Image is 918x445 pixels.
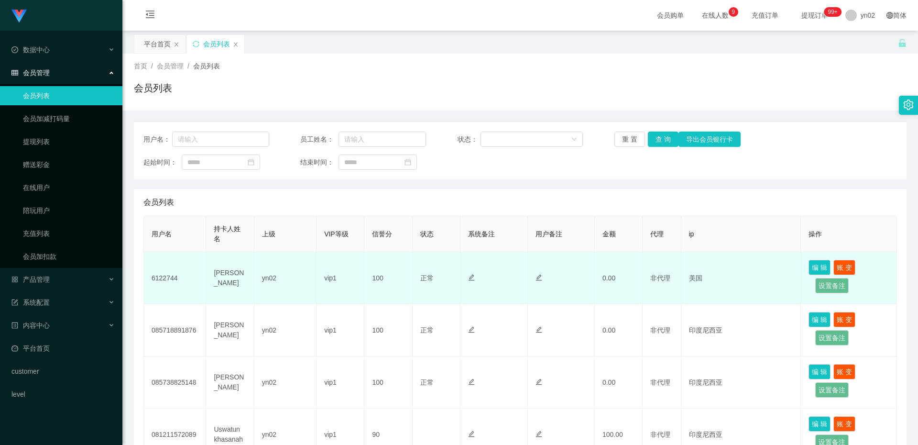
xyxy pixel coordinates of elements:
a: 充值列表 [23,224,115,243]
i: 图标: close [174,42,179,47]
td: [PERSON_NAME] [206,252,254,304]
td: 印度尼西亚 [681,304,801,356]
td: 印度尼西亚 [681,356,801,409]
span: 系统配置 [11,299,50,306]
i: 图标: unlock [898,39,907,47]
span: 会员管理 [157,62,184,70]
span: 充值订单 [747,12,783,19]
button: 编 辑 [809,312,831,327]
button: 编 辑 [809,416,831,432]
img: logo.9652507e.png [11,10,27,23]
span: 状态： [458,134,481,145]
span: ip [689,230,694,238]
button: 账 变 [833,416,855,432]
td: 美国 [681,252,801,304]
div: 平台首页 [144,35,171,53]
td: 0.00 [595,356,643,409]
td: vip1 [317,252,364,304]
span: 状态 [420,230,434,238]
td: 100 [364,304,412,356]
td: 100 [364,356,412,409]
span: 正常 [420,274,434,282]
i: 图标: edit [468,274,475,281]
button: 设置备注 [815,330,849,345]
i: 图标: form [11,299,18,306]
i: 图标: edit [535,326,542,333]
span: 非代理 [650,431,670,438]
span: 持卡人姓名 [214,225,240,243]
sup: 9 [729,7,738,17]
a: 会员加扣款 [23,247,115,266]
i: 图标: menu-fold [134,0,166,31]
span: 信誉分 [372,230,392,238]
td: yn02 [254,304,317,356]
button: 设置备注 [815,278,849,293]
td: 6122744 [144,252,206,304]
i: 图标: appstore-o [11,276,18,283]
i: 图标: down [571,136,577,143]
span: / [187,62,189,70]
span: 非代理 [650,274,670,282]
a: 图标: dashboard平台首页 [11,339,115,358]
span: / [151,62,153,70]
td: 0.00 [595,304,643,356]
i: 图标: edit [468,431,475,437]
span: 正常 [420,326,434,334]
span: 操作 [809,230,822,238]
button: 重 置 [614,132,645,147]
a: customer [11,362,115,381]
span: 会员列表 [143,197,174,208]
i: 图标: calendar [404,159,411,166]
sup: 283 [824,7,841,17]
div: 会员列表 [203,35,230,53]
td: vip1 [317,356,364,409]
span: 员工姓名： [300,134,339,145]
i: 图标: sync [193,41,199,47]
button: 设置备注 [815,382,849,398]
i: 图标: check-circle-o [11,46,18,53]
td: yn02 [254,252,317,304]
h1: 会员列表 [134,81,172,95]
span: 数据中心 [11,46,50,54]
span: 用户名 [152,230,172,238]
td: 085718891876 [144,304,206,356]
span: 金额 [602,230,616,238]
span: 用户名： [143,134,172,145]
span: 提现订单 [797,12,833,19]
button: 查 询 [648,132,678,147]
td: 085738825148 [144,356,206,409]
span: 内容中心 [11,322,50,329]
button: 账 变 [833,260,855,275]
a: 赠送彩金 [23,155,115,174]
td: yn02 [254,356,317,409]
a: 陪玩用户 [23,201,115,220]
i: 图标: setting [903,100,914,110]
span: VIP等级 [324,230,349,238]
i: 图标: profile [11,322,18,329]
a: 在线用户 [23,178,115,197]
td: vip1 [317,304,364,356]
span: 非代理 [650,378,670,386]
button: 账 变 [833,312,855,327]
i: 图标: global [886,12,893,19]
span: 上级 [262,230,275,238]
button: 编 辑 [809,260,831,275]
span: 会员管理 [11,69,50,77]
i: 图标: edit [535,274,542,281]
span: 在线人数 [697,12,733,19]
i: 图标: table [11,69,18,76]
a: 会员加减打码量 [23,109,115,128]
span: 用户备注 [535,230,562,238]
span: 产品管理 [11,276,50,283]
p: 9 [732,7,735,17]
button: 编 辑 [809,364,831,379]
span: 会员列表 [193,62,220,70]
button: 账 变 [833,364,855,379]
input: 请输入 [339,132,426,147]
i: 图标: edit [468,378,475,385]
a: 会员列表 [23,86,115,105]
i: 图标: edit [535,378,542,385]
i: 图标: calendar [248,159,254,166]
button: 导出会员银行卡 [678,132,741,147]
span: 非代理 [650,326,670,334]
